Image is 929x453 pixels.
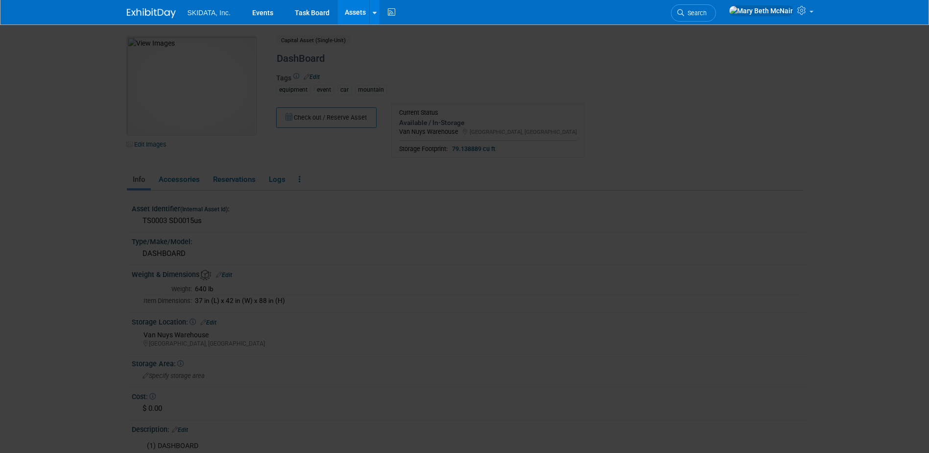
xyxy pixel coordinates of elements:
[18,31,23,40] span: 5
[10,31,15,40] span: 1
[899,198,919,217] button: Next slide
[188,9,231,17] span: SKIDATA, Inc.
[684,9,707,17] span: Search
[671,4,716,22] a: Search
[127,8,176,18] img: ExhibitDay
[10,198,30,217] button: Previous slide
[355,199,575,207] img: DashBoard
[729,5,793,16] img: Mary Beth McNair
[905,25,929,48] button: Close gallery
